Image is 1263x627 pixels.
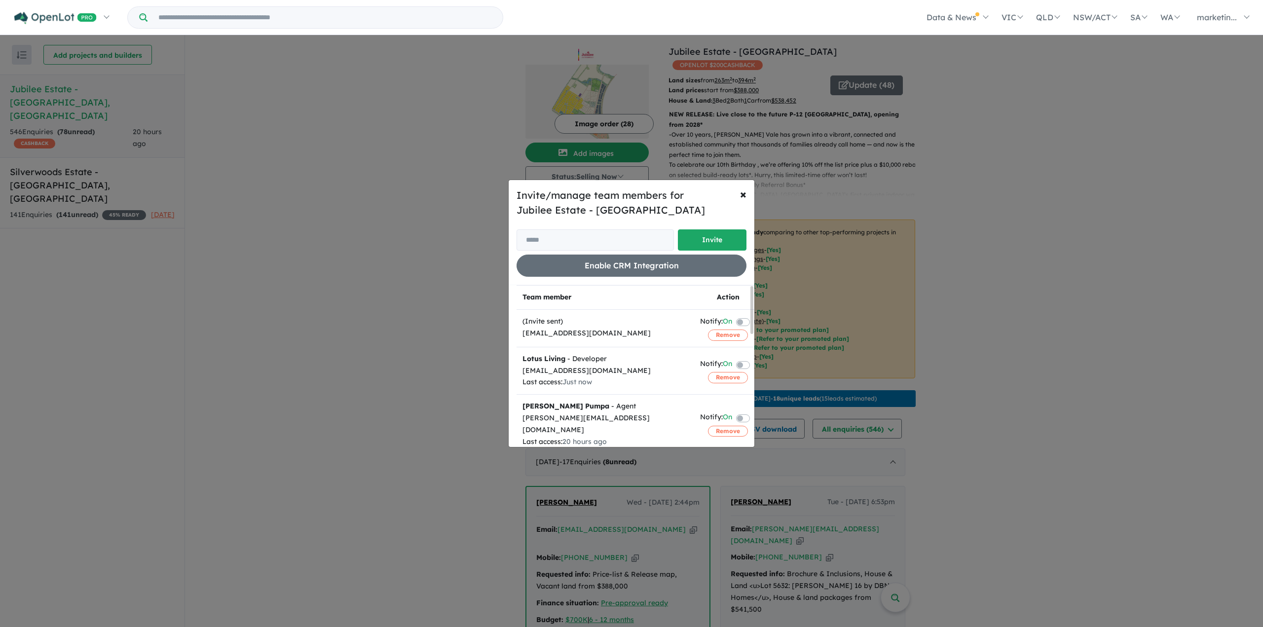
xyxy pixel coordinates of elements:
button: Invite [678,229,746,251]
th: Team member [517,286,694,310]
span: × [740,186,746,201]
button: Remove [708,426,748,437]
input: Try estate name, suburb, builder or developer [149,7,501,28]
div: [EMAIL_ADDRESS][DOMAIN_NAME] [522,365,688,377]
strong: Lotus Living [522,354,565,363]
h5: Invite/manage team members for Jubilee Estate - [GEOGRAPHIC_DATA] [517,188,746,218]
span: 20 hours ago [562,437,607,446]
span: On [723,411,732,425]
div: [EMAIL_ADDRESS][DOMAIN_NAME] [522,328,688,339]
div: Notify: [700,411,732,425]
th: Action [694,286,762,310]
div: - Agent [522,401,688,412]
div: - Developer [522,353,688,365]
button: Remove [708,330,748,340]
div: Notify: [700,358,732,371]
img: Openlot PRO Logo White [14,12,97,24]
span: marketin... [1197,12,1237,22]
span: Just now [562,377,592,386]
strong: [PERSON_NAME] Pumpa [522,402,609,410]
span: On [723,358,732,371]
div: [PERSON_NAME][EMAIL_ADDRESS][DOMAIN_NAME] [522,412,688,436]
div: (Invite sent) [522,316,688,328]
keeper-lock: Open Keeper Popup [654,234,666,246]
div: Last access: [522,436,688,448]
div: Last access: [522,376,688,388]
button: Remove [708,372,748,383]
div: Notify: [700,316,732,329]
span: On [723,316,732,329]
button: Enable CRM Integration [517,255,746,277]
